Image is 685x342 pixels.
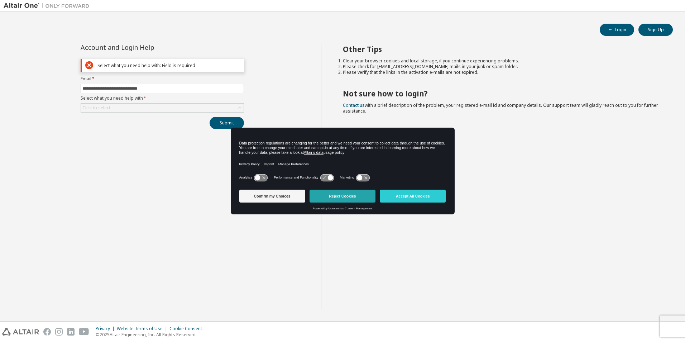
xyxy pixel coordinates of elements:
[81,76,244,82] label: Email
[343,44,660,54] h2: Other Tips
[97,63,241,68] div: Select what you need help with: Field is required
[55,328,63,336] img: instagram.svg
[210,117,244,129] button: Submit
[343,89,660,98] h2: Not sure how to login?
[600,24,634,36] button: Login
[96,326,117,332] div: Privacy
[81,104,244,112] div: Click to select
[82,105,110,111] div: Click to select
[343,102,365,108] a: Contact us
[169,326,206,332] div: Cookie Consent
[81,95,244,101] label: Select what you need help with
[638,24,673,36] button: Sign Up
[117,326,169,332] div: Website Terms of Use
[343,58,660,64] li: Clear your browser cookies and local storage, if you continue experiencing problems.
[343,70,660,75] li: Please verify that the links in the activation e-mails are not expired.
[2,328,39,336] img: altair_logo.svg
[343,64,660,70] li: Please check for [EMAIL_ADDRESS][DOMAIN_NAME] mails in your junk or spam folder.
[343,102,658,114] span: with a brief description of the problem, your registered e-mail id and company details. Our suppo...
[67,328,75,336] img: linkedin.svg
[79,328,89,336] img: youtube.svg
[43,328,51,336] img: facebook.svg
[96,332,206,338] p: © 2025 Altair Engineering, Inc. All Rights Reserved.
[4,2,93,9] img: Altair One
[81,44,211,50] div: Account and Login Help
